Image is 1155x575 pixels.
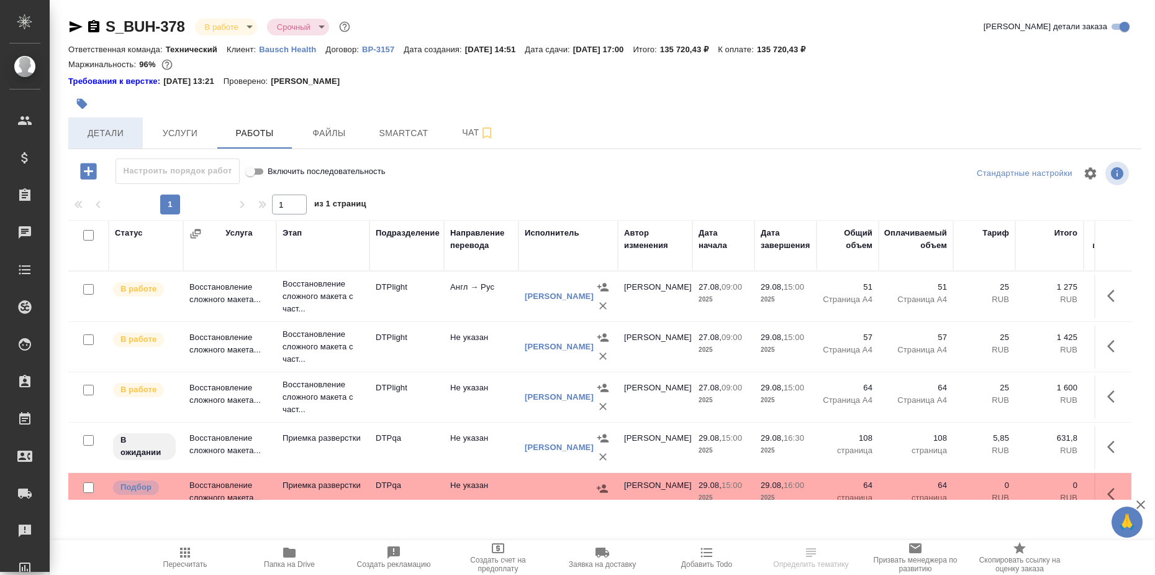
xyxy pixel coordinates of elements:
[699,481,722,490] p: 29.08,
[823,331,872,344] p: 57
[259,44,325,54] a: Bausch Health
[618,473,692,517] td: [PERSON_NAME]
[1021,444,1077,457] p: RUB
[68,19,83,34] button: Скопировать ссылку для ЯМессенджера
[68,45,166,54] p: Ответственная команда:
[166,45,227,54] p: Технический
[68,75,163,88] div: Нажми, чтобы открыть папку с инструкцией
[224,75,271,88] p: Проверено:
[1100,479,1130,509] button: Здесь прячутся важные кнопки
[115,227,143,239] div: Статус
[68,90,96,117] button: Добавить тэг
[699,433,722,443] p: 29.08,
[699,394,748,407] p: 2025
[1021,293,1077,306] p: RUB
[722,282,742,292] p: 09:00
[259,45,325,54] p: Bausch Health
[885,394,947,407] p: Страница А4
[761,293,810,306] p: 2025
[984,21,1107,33] span: [PERSON_NAME] детали заказа
[594,448,612,466] button: Удалить
[76,126,135,141] span: Детали
[1112,507,1143,538] button: 🙏
[959,492,1009,504] p: RUB
[314,196,366,214] span: из 1 страниц
[761,227,810,252] div: Дата завершения
[139,60,158,69] p: 96%
[699,333,722,342] p: 27.08,
[1100,382,1130,412] button: Здесь прячутся важные кнопки
[959,281,1009,293] p: 25
[618,375,692,419] td: [PERSON_NAME]
[884,227,947,252] div: Оплачиваемый объем
[1105,162,1131,185] span: Посмотреть информацию
[761,394,810,407] p: 2025
[337,19,353,35] button: Доп статусы указывают на важность/срочность заказа
[823,293,872,306] p: Страница А4
[1116,509,1138,535] span: 🙏
[525,443,594,452] a: [PERSON_NAME]
[722,333,742,342] p: 09:00
[618,426,692,469] td: [PERSON_NAME]
[784,282,804,292] p: 15:00
[183,375,276,419] td: Восстановление сложного макета...
[761,344,810,356] p: 2025
[823,281,872,293] p: 51
[299,126,359,141] span: Файлы
[150,126,210,141] span: Услуги
[594,328,612,347] button: Назначить
[823,492,872,504] p: страница
[761,282,784,292] p: 29.08,
[444,426,519,469] td: Не указан
[1100,281,1130,311] button: Здесь прячутся важные кнопки
[1021,382,1077,394] p: 1 600
[283,379,363,416] p: Восстановление сложного макета с част...
[722,383,742,392] p: 09:00
[573,45,633,54] p: [DATE] 17:00
[369,325,444,369] td: DTPlight
[444,275,519,318] td: Англ → Рус
[594,278,612,297] button: Назначить
[624,227,686,252] div: Автор изменения
[784,333,804,342] p: 15:00
[68,60,139,69] p: Маржинальность:
[1021,331,1077,344] p: 1 425
[959,432,1009,444] p: 5,85
[283,328,363,366] p: Восстановление сложного макета с част...
[959,444,1009,457] p: RUB
[593,479,612,498] button: Назначить
[369,473,444,517] td: DTPqa
[885,281,947,293] p: 51
[699,444,748,457] p: 2025
[761,383,784,392] p: 29.08,
[465,45,525,54] p: [DATE] 14:51
[444,325,519,369] td: Не указан
[722,481,742,490] p: 15:00
[885,492,947,504] p: страница
[120,384,156,396] p: В работе
[885,444,947,457] p: страница
[1021,479,1077,492] p: 0
[823,432,872,444] p: 108
[183,275,276,318] td: Восстановление сложного макета...
[823,344,872,356] p: Страница А4
[112,382,177,398] div: Исполнитель выполняет работу
[699,492,748,504] p: 2025
[823,382,872,394] p: 64
[201,22,242,32] button: В работе
[325,45,362,54] p: Договор:
[369,275,444,318] td: DTPlight
[450,227,512,252] div: Направление перевода
[959,382,1009,394] p: 25
[362,45,404,54] p: ВР-3157
[699,282,722,292] p: 27.08,
[1054,227,1077,239] div: Итого
[225,227,252,239] div: Услуга
[699,227,748,252] div: Дата начала
[283,227,302,239] div: Этап
[183,473,276,517] td: Восстановление сложного макета...
[525,45,573,54] p: Дата сдачи:
[699,344,748,356] p: 2025
[761,444,810,457] p: 2025
[959,479,1009,492] p: 0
